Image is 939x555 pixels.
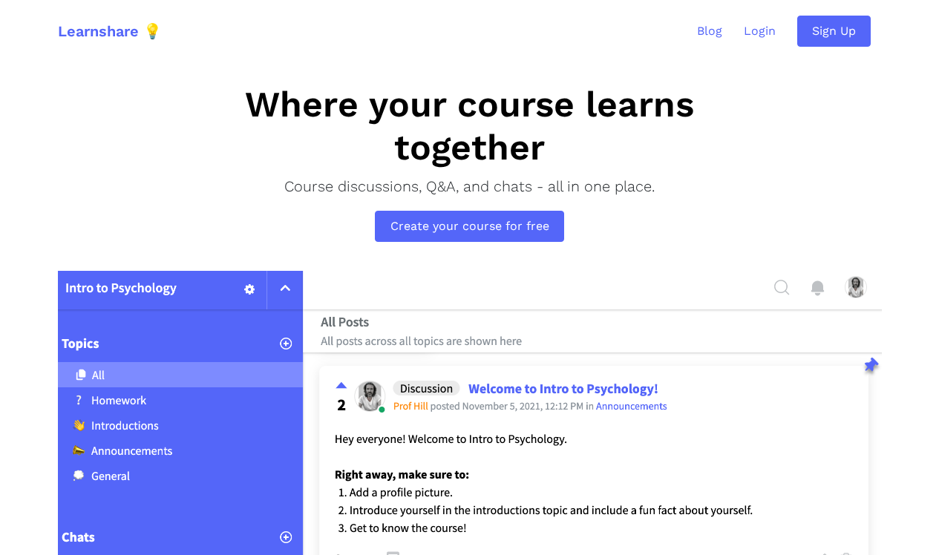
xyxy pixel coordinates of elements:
[797,16,871,47] a: Sign Up
[199,83,741,168] h1: Where your course learns together
[687,12,733,50] a: Blog
[58,11,162,51] a: Learnshare 💡
[733,12,787,50] a: Login
[199,174,741,198] p: Course discussions, Q&A, and chats - all in one place.
[375,211,563,242] a: Create your course for free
